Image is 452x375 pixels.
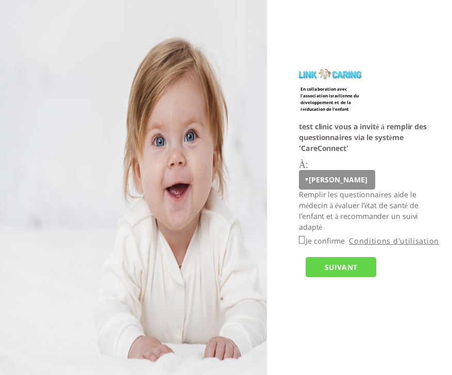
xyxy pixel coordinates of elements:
label: En collaboration avec l’association israélienne du développement et de la rééducation de l’enfant [300,86,361,92]
input: SUIVANT [306,257,376,277]
label: Je confirme [306,236,345,246]
a: Conditions d'utilisation [349,236,439,246]
div: : [299,159,452,190]
p: Remplir les questionnaires aide le médecin à évaluer l’état de santé de l’enfant et à recommander... [299,190,420,233]
label: À [299,158,306,171]
span: test clinic vous a invité à remplir des questionnaires via le système 'CareConnect' [299,122,427,153]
